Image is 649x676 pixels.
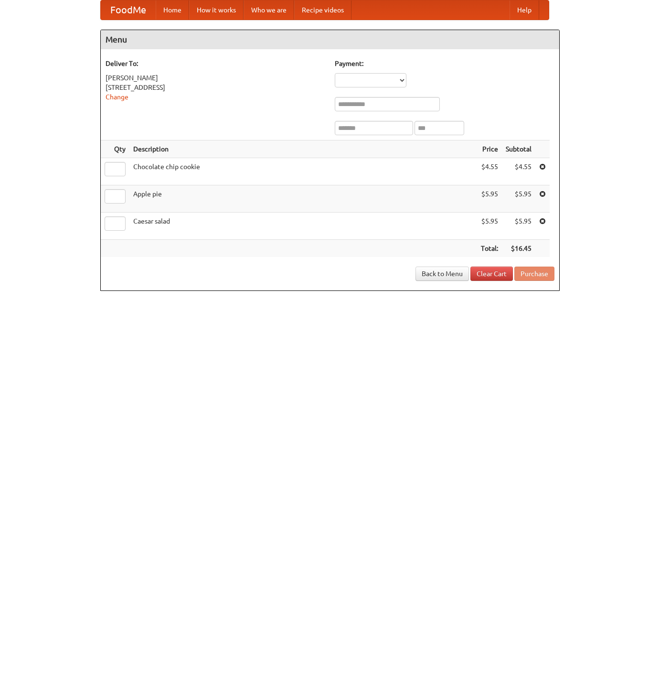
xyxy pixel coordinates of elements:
[502,158,535,185] td: $4.55
[156,0,189,20] a: Home
[244,0,294,20] a: Who we are
[477,185,502,213] td: $5.95
[477,213,502,240] td: $5.95
[101,140,129,158] th: Qty
[101,0,156,20] a: FoodMe
[129,158,477,185] td: Chocolate chip cookie
[502,213,535,240] td: $5.95
[129,185,477,213] td: Apple pie
[101,30,559,49] h4: Menu
[477,158,502,185] td: $4.55
[514,267,554,281] button: Purchase
[502,140,535,158] th: Subtotal
[106,73,325,83] div: [PERSON_NAME]
[189,0,244,20] a: How it works
[129,213,477,240] td: Caesar salad
[477,240,502,258] th: Total:
[510,0,539,20] a: Help
[129,140,477,158] th: Description
[477,140,502,158] th: Price
[106,59,325,68] h5: Deliver To:
[106,83,325,92] div: [STREET_ADDRESS]
[294,0,351,20] a: Recipe videos
[335,59,554,68] h5: Payment:
[415,267,469,281] a: Back to Menu
[106,93,128,101] a: Change
[502,185,535,213] td: $5.95
[470,267,513,281] a: Clear Cart
[502,240,535,258] th: $16.45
